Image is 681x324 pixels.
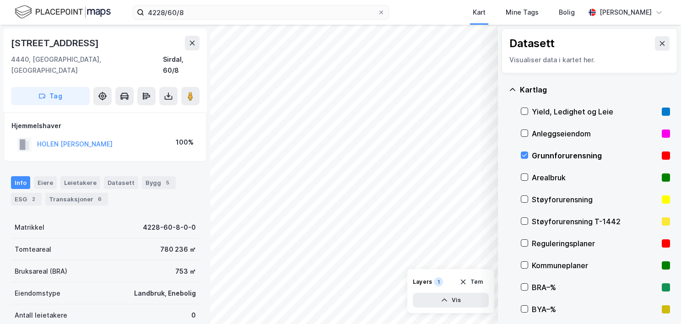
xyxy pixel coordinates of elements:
[532,172,658,183] div: Arealbruk
[434,277,443,286] div: 1
[95,194,104,204] div: 6
[532,260,658,271] div: Kommuneplaner
[144,5,378,19] input: Søk på adresse, matrikkel, gårdeiere, leietakere eller personer
[532,150,658,161] div: Grunnforurensning
[15,4,111,20] img: logo.f888ab2527a4732fd821a326f86c7f29.svg
[532,128,658,139] div: Anleggseiendom
[532,304,658,315] div: BYA–%
[454,275,489,289] button: Tøm
[509,36,555,51] div: Datasett
[34,176,57,189] div: Eiere
[11,193,42,205] div: ESG
[143,222,196,233] div: 4228-60-8-0-0
[473,7,486,18] div: Kart
[520,84,670,95] div: Kartlag
[11,87,90,105] button: Tag
[15,310,67,321] div: Antall leietakere
[413,293,489,308] button: Vis
[176,137,194,148] div: 100%
[506,7,539,18] div: Mine Tags
[11,120,199,131] div: Hjemmelshaver
[11,36,101,50] div: [STREET_ADDRESS]
[60,176,100,189] div: Leietakere
[413,278,432,286] div: Layers
[635,280,681,324] iframe: Chat Widget
[163,178,172,187] div: 5
[15,244,51,255] div: Tomteareal
[532,194,658,205] div: Støyforurensning
[532,106,658,117] div: Yield, Ledighet og Leie
[532,238,658,249] div: Reguleringsplaner
[11,176,30,189] div: Info
[15,288,60,299] div: Eiendomstype
[15,222,44,233] div: Matrikkel
[15,266,67,277] div: Bruksareal (BRA)
[163,54,200,76] div: Sirdal, 60/8
[532,282,658,293] div: BRA–%
[142,176,176,189] div: Bygg
[532,216,658,227] div: Støyforurensning T-1442
[11,54,163,76] div: 4440, [GEOGRAPHIC_DATA], [GEOGRAPHIC_DATA]
[45,193,108,205] div: Transaksjoner
[134,288,196,299] div: Landbruk, Enebolig
[191,310,196,321] div: 0
[600,7,652,18] div: [PERSON_NAME]
[175,266,196,277] div: 753 ㎡
[29,194,38,204] div: 2
[104,176,138,189] div: Datasett
[559,7,575,18] div: Bolig
[509,54,670,65] div: Visualiser data i kartet her.
[160,244,196,255] div: 780 236 ㎡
